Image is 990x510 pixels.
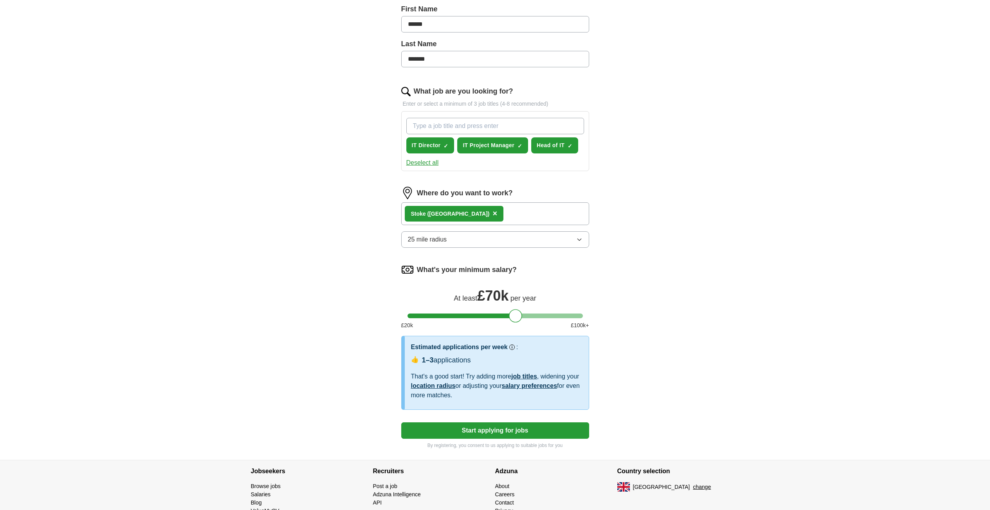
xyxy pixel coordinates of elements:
button: Start applying for jobs [401,422,589,439]
p: By registering, you consent to us applying to suitable jobs for you [401,442,589,449]
img: location.png [401,187,414,199]
span: ✓ [444,143,448,149]
span: At least [454,294,477,302]
span: ✓ [568,143,572,149]
a: salary preferences [502,382,557,389]
span: £ 20 k [401,321,413,330]
a: Blog [251,499,262,506]
label: What job are you looking for? [414,86,513,97]
img: UK flag [617,482,630,492]
a: location radius [411,382,456,389]
h3: Estimated applications per week [411,342,508,352]
span: £ 70k [477,288,509,304]
button: Deselect all [406,158,439,168]
button: change [693,483,711,491]
span: per year [510,294,536,302]
label: Where do you want to work? [417,188,513,198]
button: 25 mile radius [401,231,589,248]
img: salary.png [401,263,414,276]
span: 25 mile radius [408,235,447,244]
a: Careers [495,491,515,497]
span: 👍 [411,355,419,364]
a: Salaries [251,491,271,497]
a: About [495,483,510,489]
button: IT Project Manager✓ [457,137,528,153]
div: applications [422,355,471,366]
span: IT Director [412,141,441,150]
span: Head of IT [537,141,564,150]
a: API [373,499,382,506]
h4: Country selection [617,460,739,482]
input: Type a job title and press enter [406,118,584,134]
button: Head of IT✓ [531,137,578,153]
span: ✓ [518,143,522,149]
label: Last Name [401,39,589,49]
p: Enter or select a minimum of 3 job titles (4-8 recommended) [401,100,589,108]
h3: : [516,342,518,352]
span: ([GEOGRAPHIC_DATA]) [427,211,490,217]
a: Post a job [373,483,397,489]
a: Adzuna Intelligence [373,491,421,497]
label: What's your minimum salary? [417,265,517,275]
button: IT Director✓ [406,137,454,153]
span: × [492,209,497,218]
span: [GEOGRAPHIC_DATA] [633,483,690,491]
span: 1–3 [422,356,434,364]
button: × [492,208,497,220]
strong: Stoke [411,211,426,217]
a: job titles [511,373,537,380]
span: IT Project Manager [463,141,514,150]
a: Browse jobs [251,483,281,489]
img: search.png [401,87,411,96]
a: Contact [495,499,514,506]
label: First Name [401,4,589,14]
div: That's a good start! Try adding more , widening your or adjusting your for even more matches. [411,372,582,400]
